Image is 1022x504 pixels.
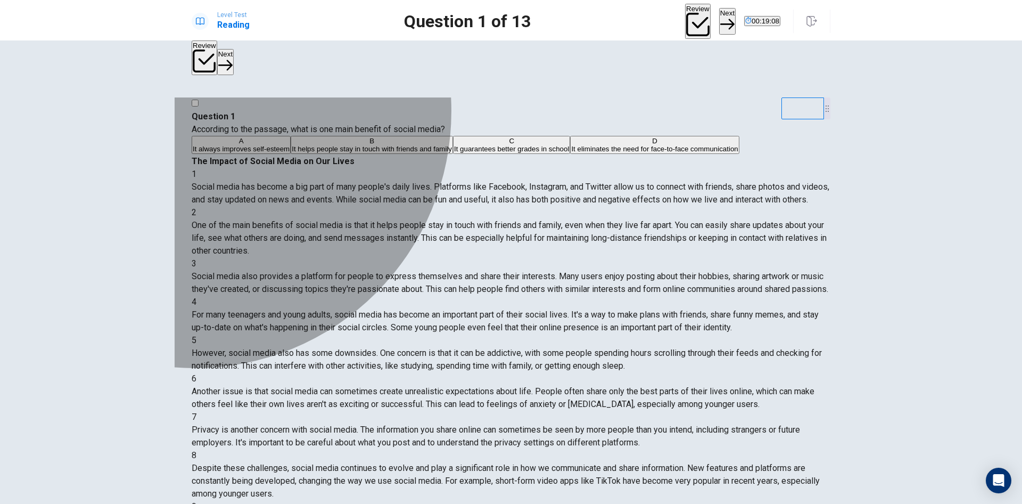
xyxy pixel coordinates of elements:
[744,16,780,26] button: 00:19:08
[404,15,531,28] h1: Question 1 of 13
[291,136,453,154] button: BIt helps people stay in touch with friends and family
[192,310,819,332] span: For many teenagers and young adults, social media has become an important part of their social li...
[454,137,569,145] div: C
[192,136,291,154] button: AIt always improves self-esteem
[217,49,234,75] button: Next
[453,136,570,154] button: CIt guarantees better grades in school
[719,8,736,34] button: Next
[192,257,830,270] div: 3
[192,220,827,256] span: One of the main benefits of social media is that it helps people stay in touch with friends and f...
[192,348,822,371] span: However, social media also has some downsides. One concern is that it can be addictive, with some...
[685,4,711,39] button: Review
[570,136,739,154] button: DIt eliminates the need for face-to-face communication
[192,425,800,448] span: Privacy is another concern with social media. The information you share online can sometimes be s...
[192,463,820,499] span: Despite these challenges, social media continues to evolve and play a significant role in how we ...
[193,145,290,153] span: It always improves self-esteem
[192,386,814,409] span: Another issue is that social media can sometimes create unrealistic expectations about life. Peop...
[752,17,779,25] span: 00:19:08
[193,137,290,145] div: A
[192,182,829,205] span: Social media has become a big part of many people's daily lives. Platforms like Facebook, Instagr...
[192,296,830,308] div: 4
[192,411,830,424] div: 7
[571,145,738,153] span: It eliminates the need for face-to-face communication
[192,271,828,294] span: Social media also provides a platform for people to express themselves and share their interests....
[192,155,830,168] h4: The Impact of Social Media on Our Lives
[192,124,445,134] span: According to the passage, what is one main benefit of social media?
[192,206,830,219] div: 2
[292,137,452,145] div: B
[454,145,569,153] span: It guarantees better grades in school
[217,11,250,19] span: Level Test
[192,449,830,462] div: 8
[192,40,217,76] button: Review
[217,19,250,31] h1: Reading
[986,468,1011,493] div: Open Intercom Messenger
[292,145,452,153] span: It helps people stay in touch with friends and family
[192,110,830,123] h4: Question 1
[571,137,738,145] div: D
[192,372,830,385] div: 6
[192,334,830,347] div: 5
[192,168,830,181] div: 1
